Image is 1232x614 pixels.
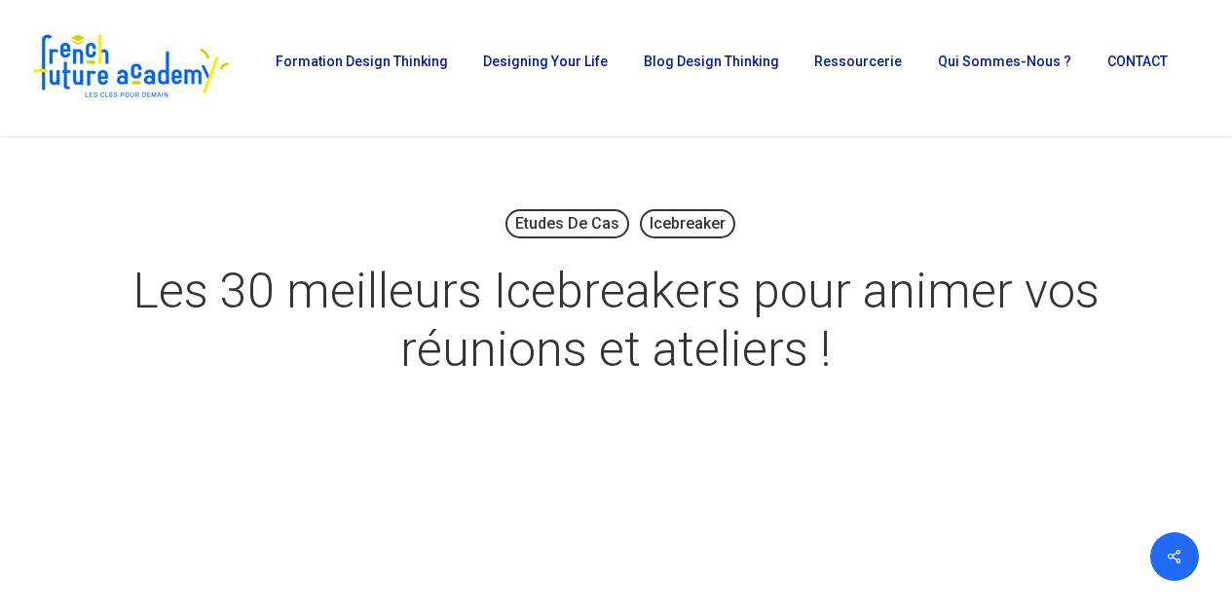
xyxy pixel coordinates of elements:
a: Formation Design Thinking [266,54,454,82]
h1: Les 30 meilleurs Icebreakers pour animer vos réunions et ateliers ! [130,242,1103,398]
a: Etudes de cas [505,209,629,238]
span: Blog Design Thinking [644,54,779,69]
a: Icebreaker [640,209,735,238]
a: Blog Design Thinking [634,54,785,82]
a: Ressourcerie [804,54,909,82]
a: Qui sommes-nous ? [928,54,1077,82]
span: Ressourcerie [814,54,902,69]
span: Formation Design Thinking [276,54,448,69]
img: French Future Academy [27,29,233,107]
span: CONTACT [1107,54,1168,69]
a: Designing Your Life [473,54,615,82]
a: CONTACT [1098,54,1176,82]
span: Qui sommes-nous ? [938,54,1071,69]
span: Designing Your Life [483,54,608,69]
